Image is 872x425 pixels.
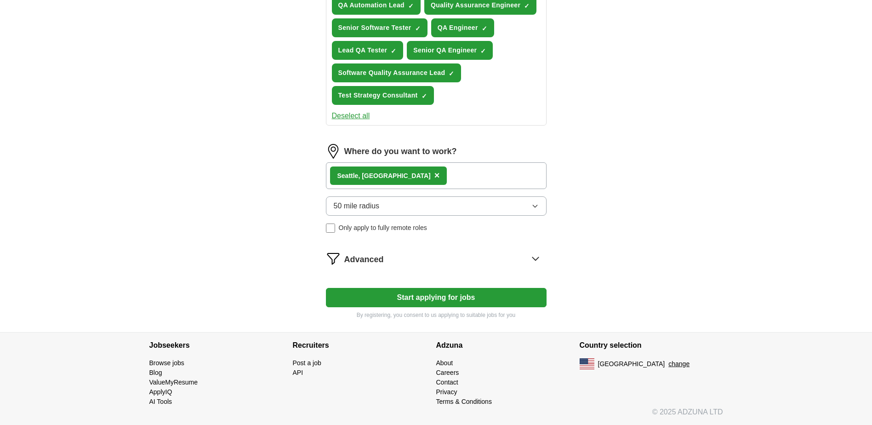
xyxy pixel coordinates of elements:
[407,41,493,60] button: Senior QA Engineer✓
[436,369,459,376] a: Careers
[344,145,457,158] label: Where do you want to work?
[339,223,427,233] span: Only apply to fully remote roles
[337,172,353,179] strong: Seatt
[332,86,434,105] button: Test Strategy Consultant✓
[338,0,405,10] span: QA Automation Lead
[149,398,172,405] a: AI Tools
[142,407,730,425] div: © 2025 ADZUNA LTD
[413,46,477,55] span: Senior QA Engineer
[580,333,723,358] h4: Country selection
[326,196,547,216] button: 50 mile radius
[598,359,665,369] span: [GEOGRAPHIC_DATA]
[332,18,427,37] button: Senior Software Tester✓
[436,359,453,367] a: About
[436,398,492,405] a: Terms & Conditions
[408,2,414,10] span: ✓
[422,92,427,100] span: ✓
[337,171,431,181] div: le, [GEOGRAPHIC_DATA]
[436,388,457,396] a: Privacy
[434,170,440,180] span: ×
[149,359,184,367] a: Browse jobs
[480,47,486,55] span: ✓
[338,46,388,55] span: Lead QA Tester
[293,369,303,376] a: API
[326,251,341,266] img: filter
[431,0,520,10] span: Quality Assurance Engineer
[449,70,454,77] span: ✓
[326,144,341,159] img: location.png
[334,201,380,212] span: 50 mile radius
[580,358,594,369] img: US flag
[431,18,494,37] button: QA Engineer✓
[482,25,487,32] span: ✓
[338,68,445,78] span: Software Quality Assurance Lead
[326,288,547,307] button: Start applying for jobs
[668,359,690,369] button: change
[326,224,335,233] input: Only apply to fully remote roles
[434,169,440,183] button: ×
[293,359,321,367] a: Post a job
[326,311,547,319] p: By registering, you consent to us applying to suitable jobs for you
[344,253,384,266] span: Advanced
[332,110,370,121] button: Deselect all
[436,379,458,386] a: Contact
[338,23,411,33] span: Senior Software Tester
[338,91,418,100] span: Test Strategy Consultant
[332,41,404,60] button: Lead QA Tester✓
[524,2,530,10] span: ✓
[415,25,421,32] span: ✓
[438,23,478,33] span: QA Engineer
[149,369,162,376] a: Blog
[332,63,462,82] button: Software Quality Assurance Lead✓
[149,388,172,396] a: ApplyIQ
[391,47,396,55] span: ✓
[149,379,198,386] a: ValueMyResume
